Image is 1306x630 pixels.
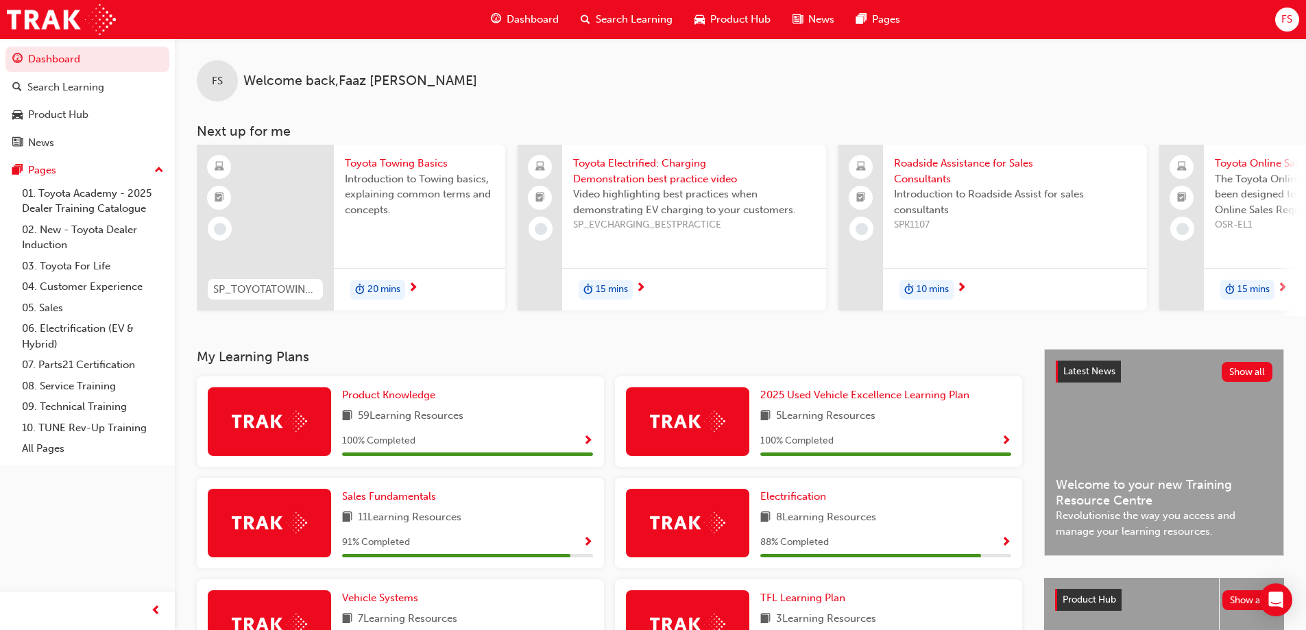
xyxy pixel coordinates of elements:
a: Latest NewsShow all [1056,361,1272,383]
a: 03. Toyota For Life [16,256,169,277]
a: Product Knowledge [342,387,441,403]
span: learningRecordVerb_NONE-icon [535,223,547,235]
span: Sales Fundamentals [342,490,436,502]
span: 2025 Used Vehicle Excellence Learning Plan [760,389,969,401]
a: guage-iconDashboard [480,5,570,34]
div: Product Hub [28,107,88,123]
a: 08. Service Training [16,376,169,397]
span: pages-icon [856,11,867,28]
span: 7 Learning Resources [358,611,457,628]
span: book-icon [760,611,771,628]
span: 10 mins [917,282,949,298]
span: news-icon [12,137,23,149]
span: 11 Learning Resources [358,509,461,526]
button: Show Progress [1001,534,1011,551]
span: 15 mins [1237,282,1270,298]
button: Pages [5,158,169,183]
a: Dashboard [5,47,169,72]
span: Show Progress [583,435,593,448]
a: car-iconProduct Hub [684,5,782,34]
a: 2025 Used Vehicle Excellence Learning Plan [760,387,975,403]
span: Show Progress [583,537,593,549]
span: Latest News [1063,365,1115,377]
button: Show all [1222,590,1274,610]
span: news-icon [793,11,803,28]
span: Welcome to your new Training Resource Centre [1056,477,1272,508]
div: Pages [28,162,56,178]
span: car-icon [694,11,705,28]
a: 09. Technical Training [16,396,169,417]
span: 91 % Completed [342,535,410,550]
span: next-icon [636,282,646,295]
span: learningResourceType_ELEARNING-icon [215,158,224,176]
a: Toyota Electrified: Charging Demonstration best practice videoVideo highlighting best practices w... [518,145,826,311]
a: pages-iconPages [845,5,911,34]
span: SP_TOYOTATOWING_0424 [213,282,317,298]
a: Electrification [760,489,832,505]
a: Roadside Assistance for Sales ConsultantsIntroduction to Roadside Assist for sales consultantsSPK... [838,145,1147,311]
a: 07. Parts21 Certification [16,354,169,376]
span: Dashboard [507,12,559,27]
a: Vehicle Systems [342,590,424,606]
button: Show all [1222,362,1273,382]
span: Introduction to Towing basics, explaining common terms and concepts. [345,171,494,218]
span: 100 % Completed [342,433,415,449]
span: Product Hub [1063,594,1116,605]
span: booktick-icon [215,189,224,207]
span: Pages [872,12,900,27]
button: Show Progress [583,433,593,450]
a: TFL Learning Plan [760,590,851,606]
span: prev-icon [151,603,161,620]
div: Search Learning [27,80,104,95]
span: Welcome back , Faaz [PERSON_NAME] [243,73,477,89]
span: booktick-icon [535,189,545,207]
span: book-icon [342,509,352,526]
button: DashboardSearch LearningProduct HubNews [5,44,169,158]
span: 15 mins [596,282,628,298]
img: Trak [650,411,725,432]
span: booktick-icon [856,189,866,207]
a: search-iconSearch Learning [570,5,684,34]
span: Show Progress [1001,537,1011,549]
img: Trak [232,512,307,533]
span: guage-icon [491,11,501,28]
span: up-icon [154,162,164,180]
a: SP_TOYOTATOWING_0424Toyota Towing BasicsIntroduction to Towing basics, explaining common terms an... [197,145,505,311]
span: 20 mins [367,282,400,298]
span: Vehicle Systems [342,592,418,604]
span: next-icon [1277,282,1287,295]
a: News [5,130,169,156]
span: 88 % Completed [760,535,829,550]
span: next-icon [956,282,967,295]
span: learningRecordVerb_NONE-icon [214,223,226,235]
span: book-icon [760,408,771,425]
h3: My Learning Plans [197,349,1022,365]
span: laptop-icon [535,158,545,176]
button: Show Progress [1001,433,1011,450]
span: duration-icon [904,281,914,299]
a: Product Hub [5,102,169,128]
span: book-icon [342,408,352,425]
span: duration-icon [583,281,593,299]
a: Latest NewsShow allWelcome to your new Training Resource CentreRevolutionise the way you access a... [1044,349,1284,556]
a: 10. TUNE Rev-Up Training [16,417,169,439]
h3: Next up for me [175,123,1306,139]
a: Product HubShow all [1055,589,1273,611]
span: laptop-icon [856,158,866,176]
a: All Pages [16,438,169,459]
span: learningRecordVerb_NONE-icon [1176,223,1189,235]
span: Show Progress [1001,435,1011,448]
a: 04. Customer Experience [16,276,169,298]
div: News [28,135,54,151]
span: Electrification [760,490,826,502]
span: laptop-icon [1177,158,1187,176]
span: 59 Learning Resources [358,408,463,425]
span: FS [212,73,223,89]
span: next-icon [408,282,418,295]
span: Toyota Towing Basics [345,156,494,171]
img: Trak [7,4,116,35]
span: book-icon [342,611,352,628]
span: Introduction to Roadside Assist for sales consultants [894,186,1136,217]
